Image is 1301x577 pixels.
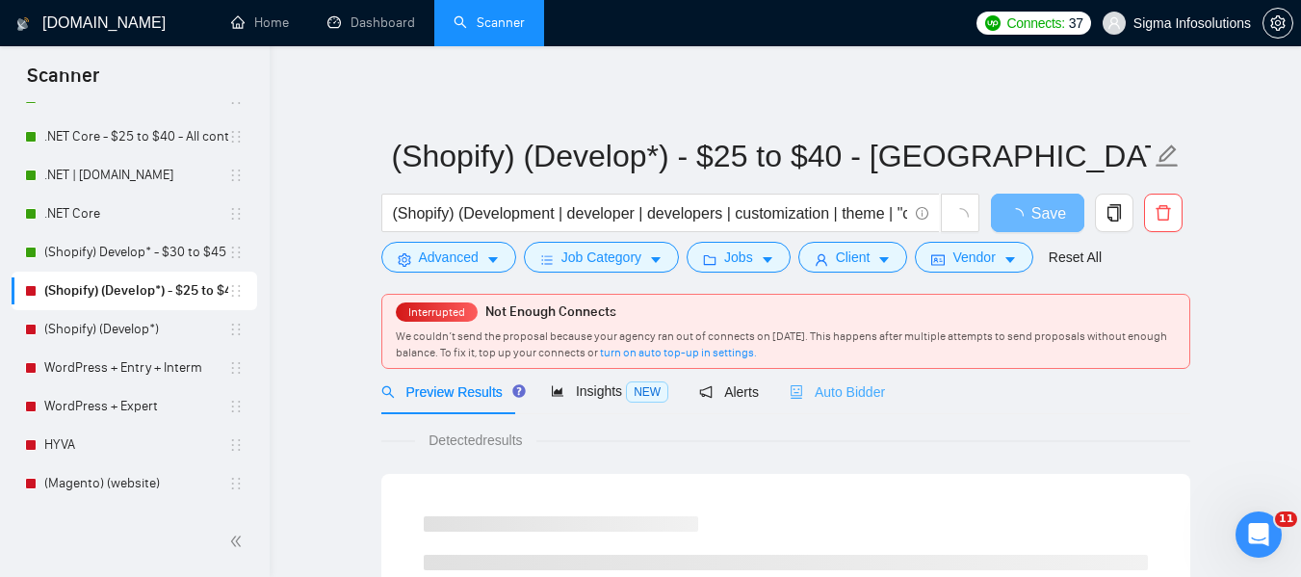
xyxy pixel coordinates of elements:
[1003,252,1017,267] span: caret-down
[1095,194,1133,232] button: copy
[1145,204,1182,222] span: delete
[931,252,945,267] span: idcard
[393,201,907,225] input: Search Freelance Jobs...
[229,532,248,551] span: double-left
[724,247,753,268] span: Jobs
[790,384,885,400] span: Auto Bidder
[381,385,395,399] span: search
[699,385,713,399] span: notification
[836,247,871,268] span: Client
[44,426,228,464] a: HYVA
[761,252,774,267] span: caret-down
[228,399,244,414] span: holder
[12,349,257,387] li: WordPress + Entry + Interm
[1096,204,1132,222] span: copy
[44,118,228,156] a: .NET Core - $25 to $40 - All continents
[231,14,289,31] a: homeHome
[12,272,257,310] li: (Shopify) (Develop*) - $25 to $40 - USA and Ocenia
[1155,144,1180,169] span: edit
[228,283,244,299] span: holder
[44,156,228,195] a: .NET | [DOMAIN_NAME]
[952,247,995,268] span: Vendor
[44,195,228,233] a: .NET Core
[228,322,244,337] span: holder
[485,303,616,320] span: Not Enough Connects
[403,305,471,319] span: Interrupted
[12,233,257,272] li: (Shopify) Develop* - $30 to $45 Enterprise
[524,242,679,273] button: barsJob Categorycaret-down
[44,387,228,426] a: WordPress + Expert
[392,132,1151,180] input: Scanner name...
[12,464,257,503] li: (Magento) (website)
[699,384,759,400] span: Alerts
[228,206,244,222] span: holder
[1107,16,1121,30] span: user
[1262,8,1293,39] button: setting
[228,437,244,453] span: holder
[16,9,30,39] img: logo
[454,14,525,31] a: searchScanner
[12,156,257,195] li: .NET | ASP.NET
[44,349,228,387] a: WordPress + Entry + Interm
[381,242,516,273] button: settingAdvancedcaret-down
[1144,194,1183,232] button: delete
[44,233,228,272] a: (Shopify) Develop* - $30 to $45 Enterprise
[12,118,257,156] li: .NET Core - $25 to $40 - All continents
[381,384,520,400] span: Preview Results
[228,476,244,491] span: holder
[327,14,415,31] a: dashboardDashboard
[1008,208,1031,223] span: loading
[551,383,668,399] span: Insights
[551,384,564,398] span: area-chart
[228,360,244,376] span: holder
[415,430,535,451] span: Detected results
[815,252,828,267] span: user
[991,194,1084,232] button: Save
[44,272,228,310] a: (Shopify) (Develop*) - $25 to $40 - [GEOGRAPHIC_DATA] and Ocenia
[12,310,257,349] li: (Shopify) (Develop*)
[798,242,908,273] button: userClientcaret-down
[877,252,891,267] span: caret-down
[1006,13,1064,34] span: Connects:
[12,387,257,426] li: WordPress + Expert
[486,252,500,267] span: caret-down
[790,385,803,399] span: robot
[398,252,411,267] span: setting
[1049,247,1102,268] a: Reset All
[561,247,641,268] span: Job Category
[600,346,757,359] a: turn on auto top-up in settings.
[396,329,1167,359] span: We couldn’t send the proposal because your agency ran out of connects on [DATE]. This happens aft...
[687,242,791,273] button: folderJobscaret-down
[228,245,244,260] span: holder
[916,207,928,220] span: info-circle
[1262,15,1293,31] a: setting
[12,62,115,102] span: Scanner
[12,195,257,233] li: .NET Core
[510,382,528,400] div: Tooltip anchor
[703,252,716,267] span: folder
[1031,201,1066,225] span: Save
[228,129,244,144] span: holder
[1263,15,1292,31] span: setting
[12,426,257,464] li: HYVA
[915,242,1032,273] button: idcardVendorcaret-down
[1236,511,1282,558] iframe: Intercom live chat
[1275,511,1297,527] span: 11
[951,208,969,225] span: loading
[419,247,479,268] span: Advanced
[12,503,257,541] li: (Laravel)
[540,252,554,267] span: bars
[649,252,663,267] span: caret-down
[1069,13,1083,34] span: 37
[228,168,244,183] span: holder
[44,464,228,503] a: (Magento) (website)
[44,310,228,349] a: (Shopify) (Develop*)
[626,381,668,403] span: NEW
[985,15,1001,31] img: upwork-logo.png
